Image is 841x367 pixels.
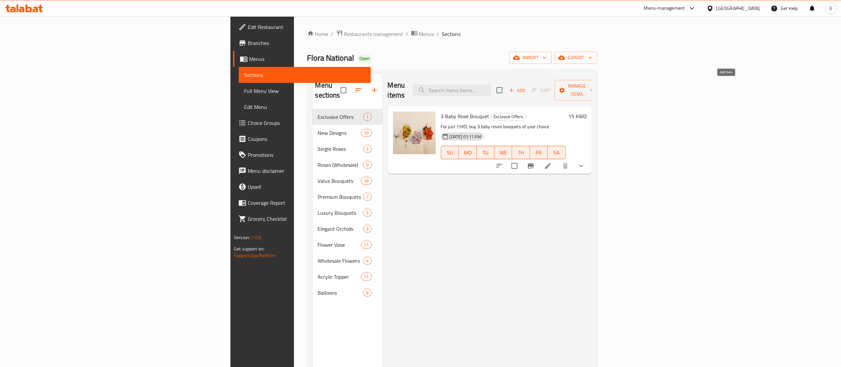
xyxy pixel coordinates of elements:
[442,30,461,38] span: Sections
[244,87,365,95] span: Full Menu View
[497,148,509,158] span: WE
[318,241,361,249] span: Flower Vase
[313,285,382,301] div: Balloons6
[239,67,371,83] a: Sections
[313,189,382,205] div: Premium Bouquets7
[248,183,365,191] span: Upsell
[248,119,365,127] span: Choice Groups
[318,193,363,201] span: Premium Bouquets
[550,148,563,158] span: SA
[480,148,492,158] span: TU
[514,54,546,62] span: import
[363,257,371,265] div: items
[406,30,408,38] li: /
[363,258,371,264] span: 4
[393,112,436,154] img: 3 Baby Rose Bouquet
[248,39,365,47] span: Branches
[248,23,365,31] span: Edit Restaurant
[313,157,382,173] div: Roses (Wholesale)0
[318,161,363,169] span: Roses (Wholesale)
[361,129,371,137] div: items
[441,111,490,121] span: 3 Baby Rose Bouquet
[544,162,552,170] a: Edit menu item
[363,162,371,168] span: 0
[248,135,365,143] span: Coupons
[233,51,371,67] a: Menus
[509,52,552,64] button: import
[555,80,599,101] button: Manage items
[548,146,565,159] button: SA
[492,83,506,97] span: Select section
[318,113,363,121] span: Exclusive Offers
[313,205,382,221] div: Luxury Bouquets5
[441,146,459,159] button: SU
[313,269,382,285] div: Acrylic Topper11
[361,242,371,248] span: 21
[363,290,371,296] span: 6
[363,146,371,152] span: 2
[413,85,491,96] input: search
[506,85,528,96] button: Add
[491,158,507,174] button: sort-choices
[318,129,361,137] div: New Designs
[829,5,832,12] span: B
[462,148,474,158] span: MO
[363,209,371,217] div: items
[437,30,439,38] li: /
[318,225,363,233] span: Elegant Orchids
[533,148,545,158] span: FR
[313,109,382,125] div: Exclusive Offers1
[363,114,371,120] span: 1
[644,4,685,12] div: Menu-management
[318,257,363,265] span: Wholesale Flowers
[577,162,585,170] svg: Show Choices
[366,82,382,98] button: Add section
[233,147,371,163] a: Promotions
[361,273,371,281] div: items
[459,146,477,159] button: MO
[363,161,371,169] div: items
[233,19,371,35] a: Edit Restaurant
[361,274,371,280] span: 11
[361,241,371,249] div: items
[447,134,484,140] span: [DATE] 01:11 PM
[363,210,371,216] span: 5
[528,85,555,96] span: Select section first
[233,179,371,195] a: Upsell
[419,30,434,38] span: Menus
[560,54,592,62] span: export
[318,145,363,153] span: Single Roses
[477,146,494,159] button: TU
[363,226,371,232] span: 3
[233,35,371,51] a: Branches
[523,158,539,174] button: Branch-specific-item
[363,193,371,201] div: items
[244,71,365,79] span: Sections
[363,113,371,121] div: items
[313,253,382,269] div: Wholesale Flowers4
[233,163,371,179] a: Menu disclaimer
[318,289,363,297] span: Balloons
[318,177,361,185] div: Value Bouquets
[716,5,760,12] div: [GEOGRAPHIC_DATA]
[313,106,382,303] nav: Menu sections
[337,83,350,97] span: Select all sections
[318,273,361,281] span: Acrylic Topper
[363,289,371,297] div: items
[313,173,382,189] div: Value Bouquets18
[530,146,548,159] button: FR
[233,195,371,211] a: Coverage Report
[248,199,365,207] span: Coverage Report
[411,30,434,38] a: Menus
[554,52,597,64] button: export
[441,123,566,131] p: For just 15KD, buy 3 baby roses bouquets of your choice
[234,233,250,242] span: Version:
[363,145,371,153] div: items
